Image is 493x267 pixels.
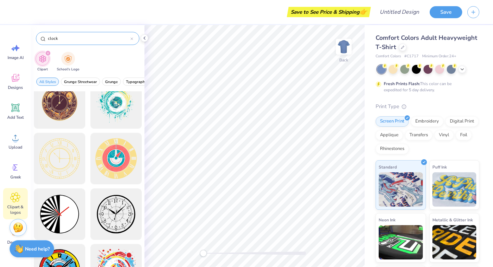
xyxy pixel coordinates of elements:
div: Digital Print [445,116,479,127]
button: filter button [61,78,100,86]
button: filter button [123,78,150,86]
span: Add Text [7,115,24,120]
div: Transfers [405,130,432,140]
div: This color can be expedited for 5 day delivery. [384,81,468,93]
span: Upload [9,144,22,150]
strong: Need help? [25,246,50,252]
span: Minimum Order: 24 + [422,54,456,59]
span: Designs [8,85,23,90]
div: Foil [456,130,472,140]
button: filter button [57,52,79,72]
span: Comfort Colors [376,54,401,59]
div: Applique [376,130,403,140]
span: Greek [10,174,21,180]
div: filter for School's Logo [57,52,79,72]
div: Save to See Price & Shipping [289,7,369,17]
span: All Styles [39,79,56,84]
span: Image AI [8,55,24,60]
div: filter for Clipart [36,52,49,72]
div: Vinyl [434,130,454,140]
div: Print Type [376,103,479,111]
img: Clipart Image [39,55,47,63]
span: Clipart & logos [4,204,27,215]
img: Back [337,40,351,54]
img: Neon Ink [379,225,423,259]
img: Metallic & Glitter Ink [432,225,477,259]
button: filter button [36,52,49,72]
strong: Fresh Prints Flash: [384,81,420,86]
span: 👉 [359,8,367,16]
img: Standard [379,172,423,207]
span: Metallic & Glitter Ink [432,216,473,223]
span: Comfort Colors Adult Heavyweight T-Shirt [376,34,477,51]
span: Grunge Streetwear [64,79,97,84]
img: School's Logo Image [64,55,72,63]
div: Accessibility label [200,250,207,257]
div: Back [339,57,348,63]
span: Decorate [7,240,24,245]
div: Screen Print [376,116,409,127]
input: Try "Stars" [47,35,130,42]
button: filter button [36,78,59,86]
span: Clipart [37,67,48,72]
span: Grunge [105,79,118,84]
span: Standard [379,163,397,171]
div: Rhinestones [376,144,409,154]
span: Puff Ink [432,163,447,171]
button: filter button [102,78,121,86]
span: # C1717 [404,54,419,59]
span: School's Logo [57,67,79,72]
div: Embroidery [411,116,443,127]
img: Puff Ink [432,172,477,207]
input: Untitled Design [374,5,425,19]
span: Neon Ink [379,216,395,223]
span: Typography [126,79,147,84]
button: Save [430,6,462,18]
